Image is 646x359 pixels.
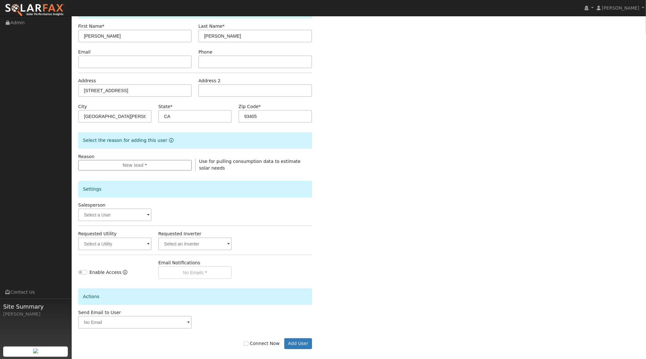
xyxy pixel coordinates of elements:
label: Send Email to User [78,309,121,316]
label: Address [78,77,96,84]
div: Select the reason for adding this user [78,132,312,149]
img: retrieve [33,348,38,354]
label: Address 2 [198,77,221,84]
label: Reason [78,153,95,160]
input: No Email [78,316,192,329]
label: First Name [78,23,105,30]
input: Select a Utility [78,238,152,250]
span: Use for pulling consumption data to estimate solar needs [199,159,301,171]
a: Enable Access [123,269,127,279]
span: Required [102,24,104,29]
label: Requested Inverter [158,231,201,237]
input: Connect Now [244,341,248,346]
label: Requested Utility [78,231,117,237]
div: [PERSON_NAME] [3,311,68,318]
label: Zip Code [238,103,261,110]
label: Connect Now [244,340,280,347]
button: New lead [78,160,192,171]
span: Site Summary [3,302,68,311]
input: Select a User [78,209,152,221]
span: Required [223,24,225,29]
div: Settings [78,181,312,197]
label: Phone [198,49,212,55]
img: SolarFax [5,4,65,17]
button: Add User [284,338,312,349]
span: Required [170,104,173,109]
span: [PERSON_NAME] [602,5,639,11]
span: Required [259,104,261,109]
label: Email Notifications [158,260,200,266]
label: Last Name [198,23,224,30]
div: Actions [78,289,312,305]
label: Salesperson [78,202,106,209]
label: City [78,103,87,110]
a: Reason for new user [167,138,174,143]
label: Enable Access [89,269,122,276]
label: Email [78,49,91,55]
input: Select an Inverter [158,238,232,250]
label: State [158,103,172,110]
